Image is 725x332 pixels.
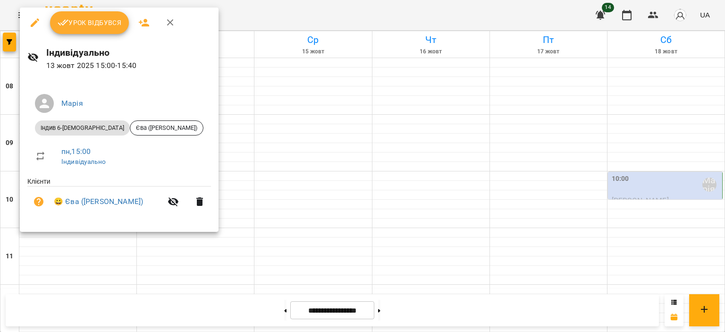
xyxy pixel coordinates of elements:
[58,17,122,28] span: Урок відбувся
[61,158,106,165] a: Індивідуально
[54,196,143,207] a: 😀 Єва ([PERSON_NAME])
[35,124,130,132] span: Індив 6-[DEMOGRAPHIC_DATA]
[61,99,83,108] a: Марія
[130,120,203,136] div: Єва ([PERSON_NAME])
[50,11,129,34] button: Урок відбувся
[46,45,211,60] h6: Індивідуально
[46,60,211,71] p: 13 жовт 2025 15:00 - 15:40
[61,147,91,156] a: пн , 15:00
[27,190,50,213] button: Візит ще не сплачено. Додати оплату?
[130,124,203,132] span: Єва ([PERSON_NAME])
[27,177,211,221] ul: Клієнти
